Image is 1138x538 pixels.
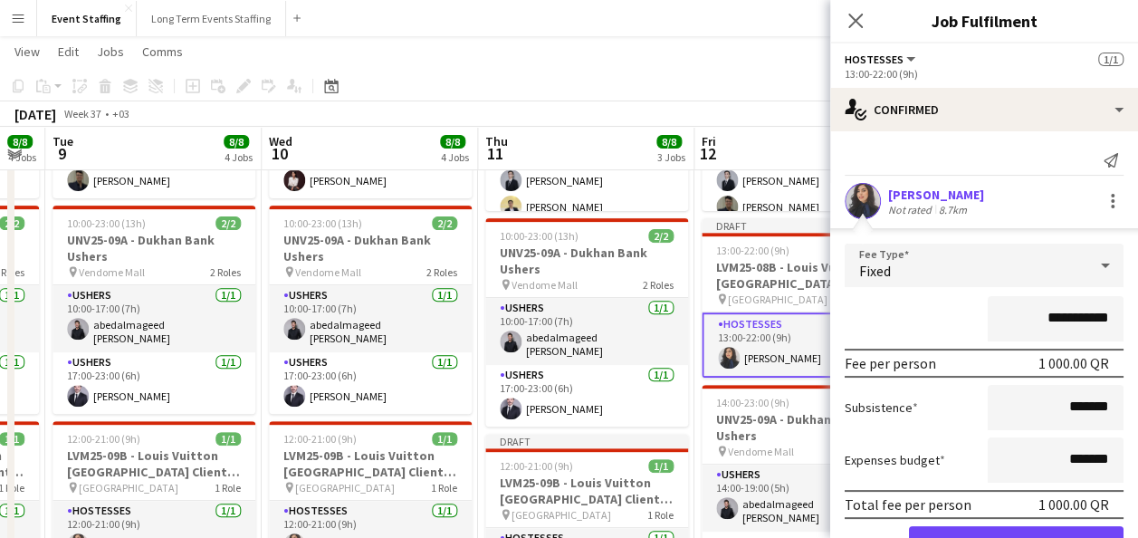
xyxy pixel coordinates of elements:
a: Comms [135,40,190,63]
span: 2/2 [648,229,674,243]
app-job-card: 10:00-23:00 (13h)2/2UNV25-09A - Dukhan Bank Ushers Vendome Mall2 RolesUshers1/110:00-17:00 (7h)ab... [269,206,472,414]
span: 10:00-23:00 (13h) [283,216,362,230]
span: 8/8 [440,135,465,149]
app-card-role: Ushers1/117:00-23:00 (6h)[PERSON_NAME] [269,352,472,414]
app-card-role: Ushers1/110:00-17:00 (7h)abedalmageed [PERSON_NAME] [53,285,255,352]
h3: Job Fulfilment [830,9,1138,33]
app-job-card: Draft13:00-22:00 (9h)1/1LVM25-08B - Louis Vuitton [GEOGRAPHIC_DATA] Client Advisor [GEOGRAPHIC_DA... [702,218,904,378]
div: 8.7km [935,203,971,216]
span: 2 Roles [426,265,457,279]
span: 13:00-22:00 (9h) [716,244,789,257]
div: Total fee per person [845,495,971,514]
span: Vendome Mall [512,278,578,292]
app-card-role: Ushers1/117:00-23:00 (6h)[PERSON_NAME] [485,365,688,427]
span: Wed [269,133,292,149]
span: 10:00-23:00 (13h) [67,216,146,230]
span: 8/8 [224,135,249,149]
app-card-role: Ushers1/117:00-23:00 (6h)[PERSON_NAME] [53,352,255,414]
span: 1 Role [215,481,241,495]
span: Thu [485,133,508,149]
h3: LVM25-09B - Louis Vuitton [GEOGRAPHIC_DATA] Client Advisor [53,447,255,480]
h3: LVM25-09B - Louis Vuitton [GEOGRAPHIC_DATA] Client Advisor [485,475,688,507]
span: 2 Roles [210,265,241,279]
span: 2/2 [432,216,457,230]
span: Jobs [97,43,124,60]
span: 1 Role [647,508,674,522]
div: +03 [112,107,129,120]
button: Event Staffing [37,1,137,36]
span: [GEOGRAPHIC_DATA] [728,293,827,306]
a: Edit [51,40,86,63]
span: 2 Roles [643,278,674,292]
h3: UNV25-09A - Dukhan Bank Ushers [53,232,255,264]
div: 1 000.00 QR [1038,495,1109,514]
span: Tue [53,133,73,149]
div: 4 Jobs [8,150,36,164]
h3: UNV25-09A - Dukhan Bank Ushers [485,245,688,277]
span: 1 Role [431,481,457,495]
div: Draft [702,218,904,233]
div: [PERSON_NAME] [888,187,984,203]
span: 1/1 [1098,53,1124,66]
span: Comms [142,43,183,60]
h3: LVM25-09B - Louis Vuitton [GEOGRAPHIC_DATA] Client Advisor [269,447,472,480]
span: 12:00-21:00 (9h) [500,459,573,473]
span: Fixed [859,262,891,280]
span: Fri [702,133,716,149]
span: 1/1 [215,432,241,446]
div: 13:00-22:00 (9h) [845,67,1124,81]
span: 12:00-21:00 (9h) [283,432,357,446]
span: Hostesses [845,53,904,66]
a: Jobs [90,40,131,63]
button: Long Term Events Staffing [137,1,286,36]
span: Edit [58,43,79,60]
span: 11 [483,143,508,164]
span: 12 [699,143,716,164]
div: 3 Jobs [657,150,685,164]
span: 14:00-23:00 (9h) [716,396,789,409]
a: View [7,40,47,63]
button: Hostesses [845,53,918,66]
app-card-role: Ushers1/110:00-17:00 (7h)abedalmageed [PERSON_NAME] [269,285,472,352]
app-job-card: 10:00-23:00 (13h)2/2UNV25-09A - Dukhan Bank Ushers Vendome Mall2 RolesUshers1/110:00-17:00 (7h)ab... [485,218,688,427]
span: 1/1 [648,459,674,473]
div: 1 000.00 QR [1038,354,1109,372]
span: [GEOGRAPHIC_DATA] [512,508,611,522]
span: 9 [50,143,73,164]
span: Week 37 [60,107,105,120]
span: Vendome Mall [79,265,145,279]
div: Confirmed [830,88,1138,131]
span: 8/8 [7,135,33,149]
div: 4 Jobs [441,150,469,164]
label: Expenses budget [845,452,945,468]
h3: UNV25-09A - Dukhan Bank Ushers [269,232,472,264]
label: Subsistence [845,399,918,416]
div: [DATE] [14,105,56,123]
div: 4 Jobs [225,150,253,164]
app-card-role: Ushers1/110:00-17:00 (7h)abedalmageed [PERSON_NAME] [485,298,688,365]
app-job-card: 10:00-23:00 (13h)2/2UNV25-09A - Dukhan Bank Ushers Vendome Mall2 RolesUshers1/110:00-17:00 (7h)ab... [53,206,255,414]
span: 10:00-23:00 (13h) [500,229,579,243]
span: 10 [266,143,292,164]
span: 1/1 [432,432,457,446]
app-card-role: Ushers1/114:00-19:00 (5h)abedalmageed [PERSON_NAME] [702,465,904,532]
span: 2/2 [215,216,241,230]
span: [GEOGRAPHIC_DATA] [79,481,178,495]
span: [GEOGRAPHIC_DATA] [295,481,395,495]
h3: LVM25-08B - Louis Vuitton [GEOGRAPHIC_DATA] Client Advisor [702,259,904,292]
app-card-role: Hostesses1/113:00-22:00 (9h)[PERSON_NAME] [702,312,904,378]
span: 12:00-21:00 (9h) [67,432,140,446]
span: View [14,43,40,60]
span: Vendome Mall [295,265,361,279]
span: Vendome Mall [728,445,794,458]
div: Fee per person [845,354,936,372]
div: Not rated [888,203,935,216]
div: Draft [485,434,688,448]
h3: UNV25-09A - Dukhan Bank Ushers [702,411,904,444]
span: 8/8 [656,135,682,149]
